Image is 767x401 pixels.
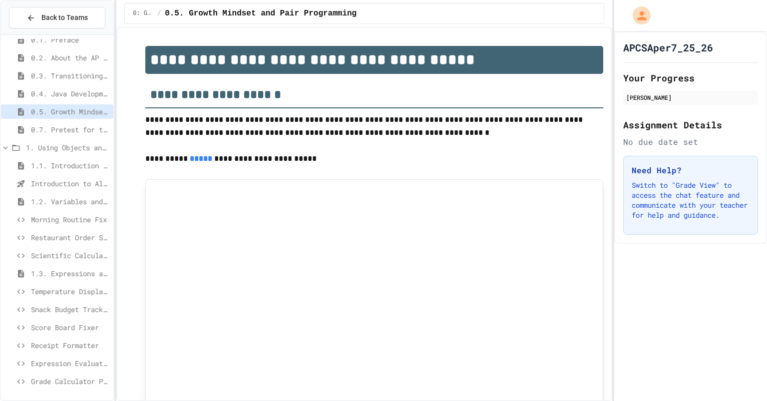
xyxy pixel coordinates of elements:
[31,214,109,225] span: Morning Routine Fix
[31,106,109,117] span: 0.5. Growth Mindset and Pair Programming
[133,9,153,17] span: 0: Getting Started
[31,268,109,279] span: 1.3. Expressions and Output [New]
[623,40,713,54] h1: APCSAper7_25_26
[31,160,109,171] span: 1.1. Introduction to Algorithms, Programming, and Compilers
[31,70,109,81] span: 0.3. Transitioning from AP CSP to AP CSA
[31,250,109,261] span: Scientific Calculator
[31,124,109,135] span: 0.7. Pretest for the AP CSA Exam
[31,196,109,207] span: 1.2. Variables and Data Types
[31,34,109,45] span: 0.1. Preface
[623,136,758,148] div: No due date set
[31,178,109,189] span: Introduction to Algorithms, Programming, and Compilers
[623,71,758,85] h2: Your Progress
[31,88,109,99] span: 0.4. Java Development Environments
[31,286,109,297] span: Temperature Display Fix
[31,358,109,369] span: Expression Evaluator Fix
[157,9,161,17] span: /
[31,376,109,387] span: Grade Calculator Pro
[622,4,653,27] div: My Account
[623,118,758,132] h2: Assignment Details
[632,180,750,220] p: Switch to "Grade View" to access the chat feature and communicate with your teacher for help and ...
[41,12,88,23] span: Back to Teams
[632,164,750,176] h3: Need Help?
[31,232,109,243] span: Restaurant Order System
[31,304,109,315] span: Snack Budget Tracker
[31,52,109,63] span: 0.2. About the AP CSA Exam
[626,93,755,102] div: [PERSON_NAME]
[31,322,109,333] span: Score Board Fixer
[31,340,109,351] span: Receipt Formatter
[26,142,109,153] span: 1. Using Objects and Methods
[165,7,357,19] span: 0.5. Growth Mindset and Pair Programming
[9,7,105,28] button: Back to Teams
